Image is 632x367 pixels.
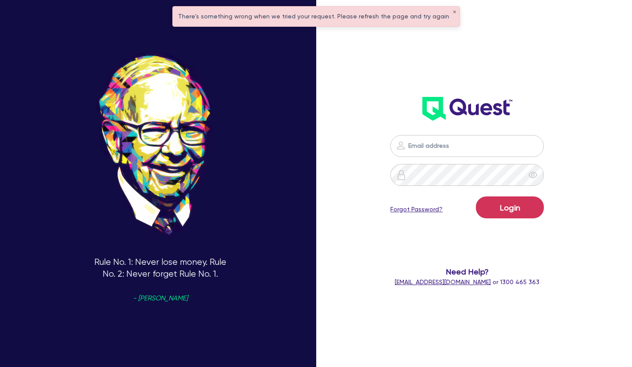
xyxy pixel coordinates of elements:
span: - [PERSON_NAME] [133,295,188,302]
input: Email address [390,135,544,157]
span: or 1300 465 363 [395,278,539,285]
img: wH2k97JdezQIQAAAABJRU5ErkJggg== [422,97,512,121]
span: Need Help? [386,266,548,278]
a: Forgot Password? [390,205,443,214]
button: Login [476,196,544,218]
a: [EMAIL_ADDRESS][DOMAIN_NAME] [395,278,491,285]
img: icon-password [396,170,407,180]
span: eye [528,171,537,179]
img: icon-password [396,140,406,151]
